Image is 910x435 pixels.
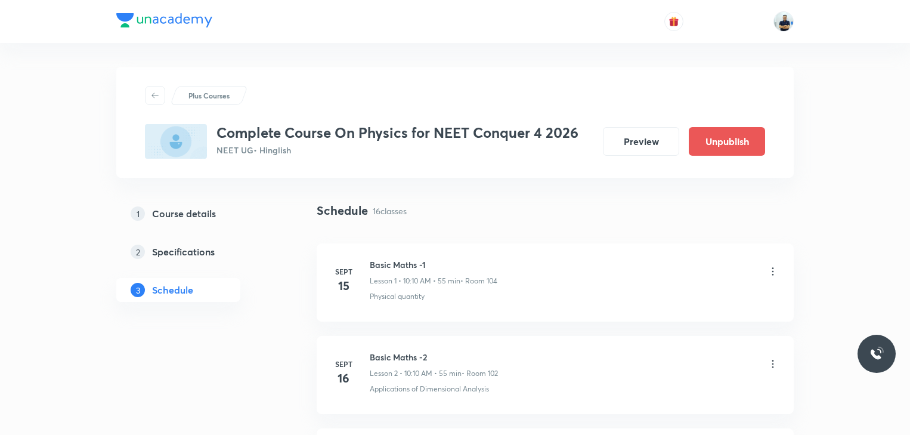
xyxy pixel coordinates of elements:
h4: Schedule [317,202,368,220]
p: Applications of Dimensional Analysis [370,384,489,394]
img: Company Logo [116,13,212,27]
h6: Sept [332,266,355,277]
p: Physical quantity [370,291,425,302]
p: 3 [131,283,145,297]
p: • Room 102 [462,368,498,379]
button: avatar [664,12,683,31]
img: 52DB0E44-E37E-4E66-92A9-AFBD7D0E9A07_plus.png [145,124,207,159]
p: 16 classes [373,205,407,217]
a: 2Specifications [116,240,278,264]
h3: Complete Course On Physics for NEET Conquer 4 2026 [216,124,578,141]
p: 2 [131,245,145,259]
p: Lesson 2 • 10:10 AM • 55 min [370,368,462,379]
p: Lesson 1 • 10:10 AM • 55 min [370,276,460,286]
p: • Room 104 [460,276,497,286]
a: 1Course details [116,202,278,226]
h5: Specifications [152,245,215,259]
h6: Basic Maths -2 [370,351,498,363]
img: ttu [869,347,884,361]
h5: Course details [152,206,216,221]
button: Unpublish [689,127,765,156]
a: Company Logo [116,13,212,30]
h6: Sept [332,359,355,369]
h4: 16 [332,369,355,387]
p: Plus Courses [188,90,230,101]
p: 1 [131,206,145,221]
img: URVIK PATEL [773,11,794,32]
h5: Schedule [152,283,193,297]
h6: Basic Maths -1 [370,258,497,271]
p: NEET UG • Hinglish [216,144,578,156]
button: Preview [603,127,679,156]
img: avatar [668,16,679,27]
h4: 15 [332,277,355,295]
